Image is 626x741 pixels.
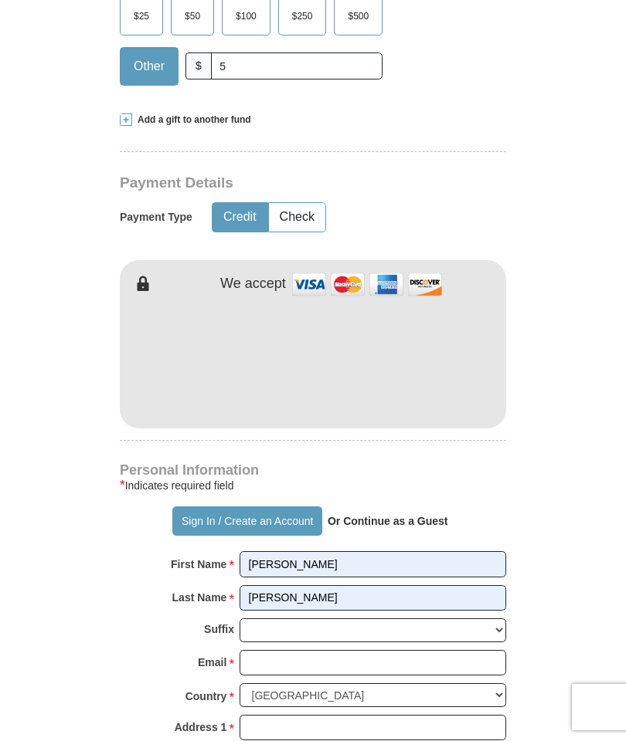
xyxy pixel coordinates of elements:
h5: Payment Type [120,211,192,224]
strong: Country [185,685,227,707]
h4: Personal Information [120,464,506,476]
img: credit cards accepted [290,268,444,301]
strong: Address 1 [175,716,227,738]
button: Check [269,203,325,232]
div: Indicates required field [120,476,506,495]
button: Sign In / Create an Account [172,506,322,536]
strong: First Name [171,553,226,575]
button: Credit [213,203,267,232]
span: Add a gift to another fund [132,113,251,127]
strong: Or Continue as a Guest [328,515,448,527]
span: $50 [177,5,208,28]
span: $250 [284,5,321,28]
span: Other [126,55,172,78]
span: $25 [126,5,157,28]
span: $500 [340,5,376,28]
strong: Email [198,651,226,673]
input: Other Amount [211,52,383,80]
strong: Suffix [204,618,234,640]
h4: We accept [220,276,286,293]
span: $100 [228,5,264,28]
h3: Payment Details [120,174,514,192]
strong: Last Name [172,587,227,608]
span: $ [185,52,212,80]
